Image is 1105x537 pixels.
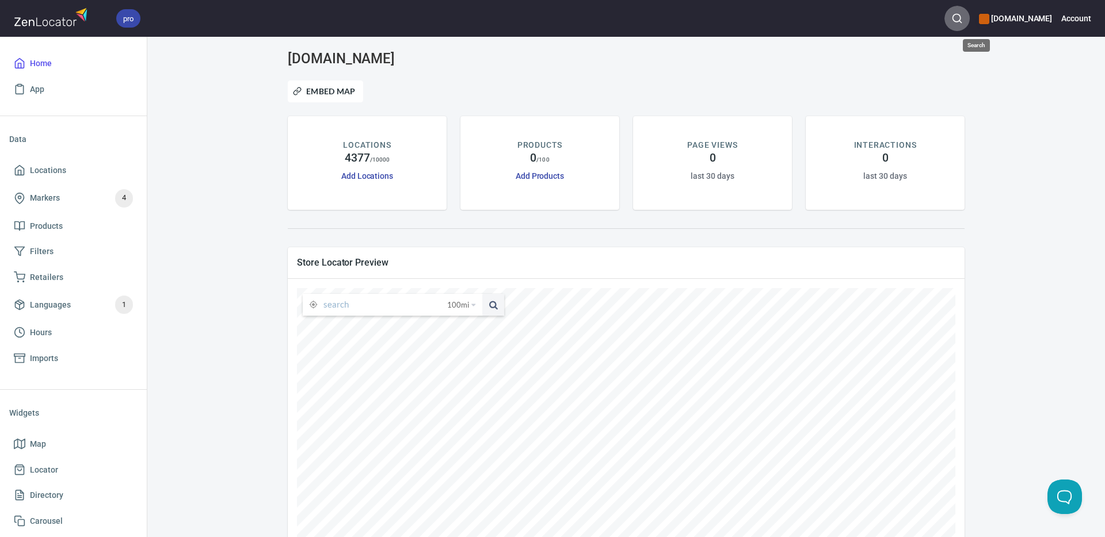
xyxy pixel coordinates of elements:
[343,139,391,151] p: LOCATIONS
[30,488,63,503] span: Directory
[345,151,370,165] h4: 4377
[979,6,1052,31] div: Manage your apps
[116,13,140,25] span: pro
[447,294,469,316] span: 100 mi
[30,514,63,528] span: Carousel
[517,139,563,151] p: PRODUCTS
[116,9,140,28] div: pro
[9,431,138,457] a: Map
[687,139,737,151] p: PAGE VIEWS
[30,244,54,259] span: Filters
[9,290,138,320] a: Languages1
[30,219,63,233] span: Products
[30,351,58,366] span: Imports
[536,155,549,164] p: / 100
[9,482,138,508] a: Directory
[30,463,58,477] span: Locator
[30,191,60,205] span: Markers
[854,139,917,151] p: INTERACTIONS
[882,151,889,165] h4: 0
[1061,6,1091,31] button: Account
[30,270,63,285] span: Retailers
[30,298,71,312] span: Languages
[9,213,138,239] a: Products
[30,82,44,97] span: App
[863,170,906,182] h6: last 30 days
[710,151,716,165] h4: 0
[516,171,564,181] a: Add Products
[30,163,66,178] span: Locations
[9,457,138,483] a: Locator
[9,320,138,346] a: Hours
[9,399,138,427] li: Widgets
[9,264,138,290] a: Retailers
[323,294,447,316] input: search
[288,80,363,102] button: Embed Map
[530,151,536,165] h4: 0
[295,85,356,98] span: Embed Map
[288,51,504,67] h3: [DOMAIN_NAME]
[14,5,91,29] img: zenlocator
[9,346,138,371] a: Imports
[9,239,138,264] a: Filters
[341,171,393,181] a: Add Locations
[9,158,138,183] a: Locations
[30,437,46,451] span: Map
[30,56,52,71] span: Home
[9,76,138,102] a: App
[1047,480,1082,514] iframe: Help Scout Beacon - Open
[370,155,390,164] p: / 10000
[30,325,52,340] span: Hours
[9,183,138,213] a: Markers4
[1061,12,1091,25] h6: Account
[691,170,734,182] h6: last 30 days
[979,12,1052,25] h6: [DOMAIN_NAME]
[9,508,138,534] a: Carousel
[979,14,989,24] button: color-CE600E
[115,298,133,312] span: 1
[9,125,138,153] li: Data
[9,51,138,76] a: Home
[115,191,133,205] span: 4
[297,256,955,268] span: Store Locator Preview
